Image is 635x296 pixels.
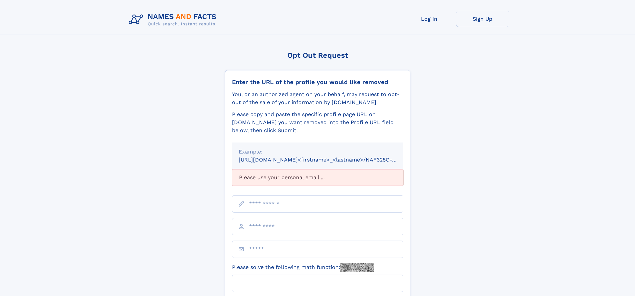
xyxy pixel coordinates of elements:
div: Please copy and paste the specific profile page URL on [DOMAIN_NAME] you want removed into the Pr... [232,110,403,134]
a: Log In [403,11,456,27]
a: Sign Up [456,11,509,27]
div: Please use your personal email ... [232,169,403,186]
div: Opt Out Request [225,51,410,59]
label: Please solve the following math function: [232,263,374,272]
img: Logo Names and Facts [126,11,222,29]
div: Example: [239,148,397,156]
div: You, or an authorized agent on your behalf, may request to opt-out of the sale of your informatio... [232,90,403,106]
small: [URL][DOMAIN_NAME]<firstname>_<lastname>/NAF325G-xxxxxxxx [239,157,416,163]
div: Enter the URL of the profile you would like removed [232,78,403,86]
